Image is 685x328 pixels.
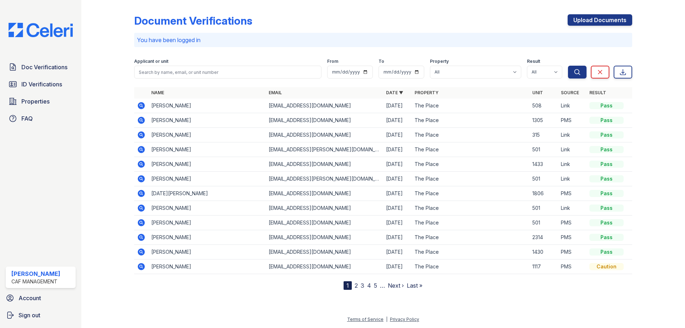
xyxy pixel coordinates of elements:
[148,99,266,113] td: [PERSON_NAME]
[412,113,529,128] td: The Place
[379,59,384,64] label: To
[589,131,624,138] div: Pass
[148,172,266,186] td: [PERSON_NAME]
[412,128,529,142] td: The Place
[6,94,76,109] a: Properties
[148,245,266,259] td: [PERSON_NAME]
[529,142,558,157] td: 501
[412,142,529,157] td: The Place
[529,128,558,142] td: 315
[589,90,606,95] a: Result
[148,113,266,128] td: [PERSON_NAME]
[386,317,387,322] div: |
[19,311,40,319] span: Sign out
[6,77,76,91] a: ID Verifications
[383,259,412,274] td: [DATE]
[383,186,412,201] td: [DATE]
[137,36,629,44] p: You have been logged in
[21,114,33,123] span: FAQ
[558,99,587,113] td: Link
[415,90,438,95] a: Property
[529,157,558,172] td: 1433
[412,186,529,201] td: The Place
[529,245,558,259] td: 1430
[148,128,266,142] td: [PERSON_NAME]
[589,219,624,226] div: Pass
[134,66,321,79] input: Search by name, email, or unit number
[383,99,412,113] td: [DATE]
[266,216,383,230] td: [EMAIL_ADDRESS][DOMAIN_NAME]
[148,201,266,216] td: [PERSON_NAME]
[529,216,558,230] td: 501
[266,142,383,157] td: [EMAIL_ADDRESS][PERSON_NAME][DOMAIN_NAME]
[412,172,529,186] td: The Place
[558,128,587,142] td: Link
[3,23,78,37] img: CE_Logo_Blue-a8612792a0a2168367f1c8372b55b34899dd931a85d93a1a3d3e32e68fde9ad4.png
[529,230,558,245] td: 2314
[589,175,624,182] div: Pass
[3,291,78,305] a: Account
[412,259,529,274] td: The Place
[266,230,383,245] td: [EMAIL_ADDRESS][DOMAIN_NAME]
[355,282,358,289] a: 2
[388,282,404,289] a: Next ›
[558,259,587,274] td: PMS
[568,14,632,26] a: Upload Documents
[344,281,352,290] div: 1
[532,90,543,95] a: Unit
[266,113,383,128] td: [EMAIL_ADDRESS][DOMAIN_NAME]
[266,128,383,142] td: [EMAIL_ADDRESS][DOMAIN_NAME]
[383,142,412,157] td: [DATE]
[383,172,412,186] td: [DATE]
[412,201,529,216] td: The Place
[589,161,624,168] div: Pass
[589,234,624,241] div: Pass
[558,245,587,259] td: PMS
[558,201,587,216] td: Link
[6,60,76,74] a: Doc Verifications
[529,201,558,216] td: 501
[529,113,558,128] td: 1305
[383,201,412,216] td: [DATE]
[148,259,266,274] td: [PERSON_NAME]
[383,216,412,230] td: [DATE]
[558,186,587,201] td: PMS
[3,308,78,322] a: Sign out
[21,63,67,71] span: Doc Verifications
[558,142,587,157] td: Link
[148,142,266,157] td: [PERSON_NAME]
[269,90,282,95] a: Email
[412,99,529,113] td: The Place
[134,14,252,27] div: Document Verifications
[266,201,383,216] td: [EMAIL_ADDRESS][DOMAIN_NAME]
[529,172,558,186] td: 501
[21,80,62,89] span: ID Verifications
[148,230,266,245] td: [PERSON_NAME]
[6,111,76,126] a: FAQ
[383,245,412,259] td: [DATE]
[383,157,412,172] td: [DATE]
[589,263,624,270] div: Caution
[19,294,41,302] span: Account
[367,282,371,289] a: 4
[412,216,529,230] td: The Place
[148,216,266,230] td: [PERSON_NAME]
[327,59,338,64] label: From
[383,128,412,142] td: [DATE]
[558,216,587,230] td: PMS
[412,245,529,259] td: The Place
[266,172,383,186] td: [EMAIL_ADDRESS][PERSON_NAME][DOMAIN_NAME]
[148,186,266,201] td: [DATE][PERSON_NAME]
[134,59,168,64] label: Applicant or unit
[529,186,558,201] td: 1806
[558,230,587,245] td: PMS
[407,282,422,289] a: Last »
[383,230,412,245] td: [DATE]
[589,248,624,256] div: Pass
[412,157,529,172] td: The Place
[561,90,579,95] a: Source
[361,282,364,289] a: 3
[589,205,624,212] div: Pass
[11,269,60,278] div: [PERSON_NAME]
